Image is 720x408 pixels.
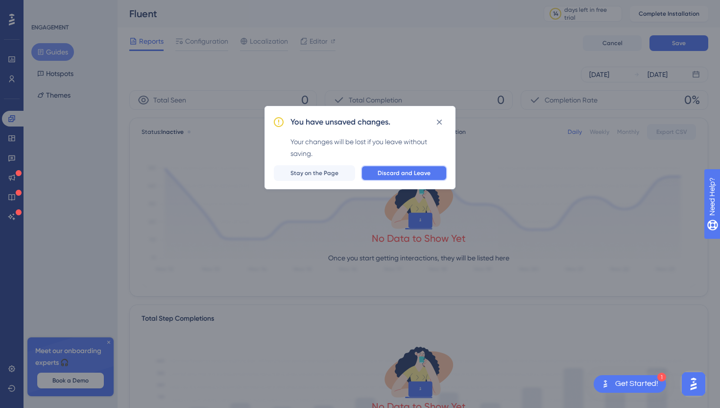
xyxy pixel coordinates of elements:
h2: You have unsaved changes. [290,116,390,128]
iframe: UserGuiding AI Assistant Launcher [679,369,708,399]
div: Open Get Started! checklist, remaining modules: 1 [594,375,666,393]
div: Your changes will be lost if you leave without saving. [290,136,447,159]
img: launcher-image-alternative-text [600,378,611,390]
span: Stay on the Page [290,169,338,177]
span: Need Help? [23,2,61,14]
span: Discard and Leave [378,169,431,177]
div: Get Started! [615,379,658,389]
div: 1 [657,373,666,382]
